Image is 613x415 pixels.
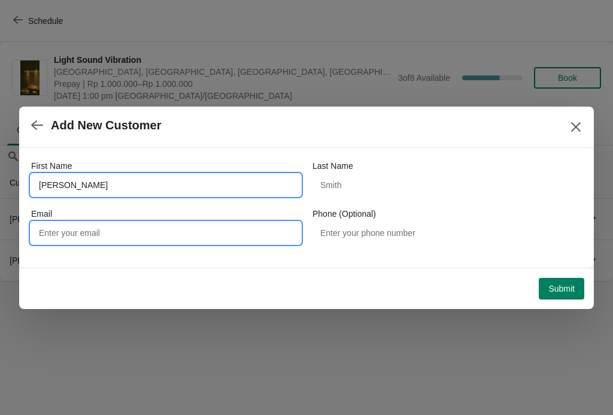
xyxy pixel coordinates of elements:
[548,284,575,293] span: Submit
[31,208,52,220] label: Email
[312,174,582,196] input: Smith
[565,116,587,138] button: Close
[31,174,301,196] input: John
[51,119,161,132] h2: Add New Customer
[312,160,353,172] label: Last Name
[539,278,584,299] button: Submit
[31,160,72,172] label: First Name
[312,222,582,244] input: Enter your phone number
[31,222,301,244] input: Enter your email
[312,208,376,220] label: Phone (Optional)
